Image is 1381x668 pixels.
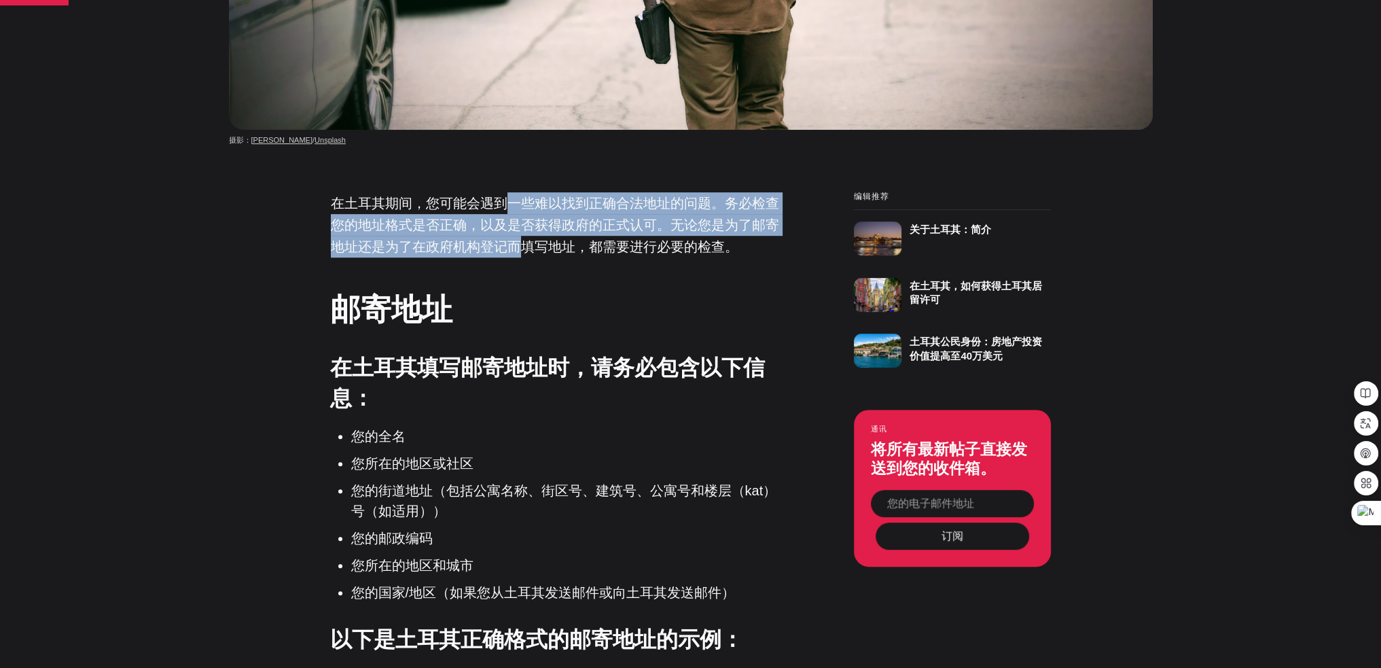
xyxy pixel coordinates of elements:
[315,136,346,144] a: Unsplash
[854,209,1051,261] a: 关于土耳其：简介
[351,531,433,546] font: 您的邮政编码
[351,429,406,444] font: 您的全名
[351,585,736,600] font: 您的国家/地区（如果您从土耳其发送邮件或向土耳其发送邮件）
[330,355,765,410] font: 在土耳其填写邮寄地址时，请务必包含以下信息：
[330,627,743,652] font: 以下是土耳其正确格式的邮寄地址的示例：
[910,280,1042,305] font: 在土耳其，如何获得土耳其居留许可
[941,530,963,542] font: 订阅
[910,224,991,235] font: 关于土耳其：简介
[876,523,1029,550] button: 订阅
[854,327,1051,373] a: 土耳其公民身份：房地产投资价值提高至40万美元
[251,136,312,144] a: [PERSON_NAME]
[351,483,777,518] font: 您的街道地址（包括公寓名称、街区号、建筑号、公寓号和楼层（kat）号（如适用））
[312,136,315,144] font: /
[229,136,251,144] font: 摄影：
[854,192,889,201] font: 编辑推荐
[910,336,1042,361] font: 土耳其公民身份：房地产投资价值提高至40万美元
[871,440,1027,477] font: 将所有最新帖子直接发送到您的收件箱。
[331,196,779,254] font: 在土耳其期间，您可能会遇到一些难以找到正确合法地址的问题。务必检查您的地址格式是否正确，以及是否获得政府的正式认可。无论您是为了邮寄地址还是为了在政府机构登记而填写地址，都需要进行必要的检查。
[351,456,473,471] font: 您所在的地区或社区
[871,425,887,433] font: 通讯
[330,292,452,327] font: 邮寄地址
[871,490,1034,517] input: 您的电子邮件地址
[351,558,473,573] font: 您所在的地区和城市
[854,271,1051,317] a: 在土耳其，如何获得土耳其居留许可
